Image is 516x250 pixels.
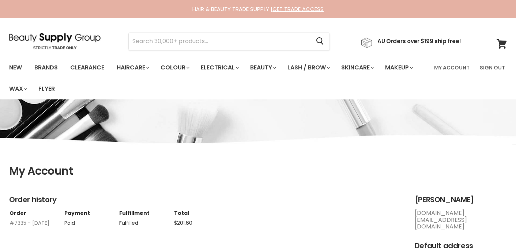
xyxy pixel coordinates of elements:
button: Search [310,33,329,50]
a: Brands [29,60,63,75]
a: Makeup [380,60,417,75]
a: Colour [155,60,194,75]
h2: Order history [9,196,400,204]
h2: Default address [415,242,507,250]
form: Product [128,33,330,50]
h2: [PERSON_NAME] [415,196,507,204]
a: New [4,60,27,75]
a: Sign Out [475,60,509,75]
th: Order [9,210,64,216]
td: Paid [64,216,119,226]
a: Lash / Brow [282,60,334,75]
a: Wax [4,81,31,96]
a: GET TRADE ACCESS [272,5,324,13]
a: Clearance [65,60,110,75]
a: #7335 - [DATE] [10,219,49,227]
th: Total [174,210,229,216]
a: [DOMAIN_NAME][EMAIL_ADDRESS][DOMAIN_NAME] [415,209,467,231]
a: My Account [430,60,474,75]
ul: Main menu [4,57,430,99]
th: Payment [64,210,119,216]
a: Skincare [336,60,378,75]
td: Fulfilled [119,216,174,226]
a: Flyer [33,81,60,96]
span: $201.60 [174,219,192,227]
th: Fulfillment [119,210,174,216]
a: Haircare [111,60,154,75]
input: Search [129,33,310,50]
a: Beauty [245,60,280,75]
a: Electrical [195,60,243,75]
h1: My Account [9,165,507,178]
